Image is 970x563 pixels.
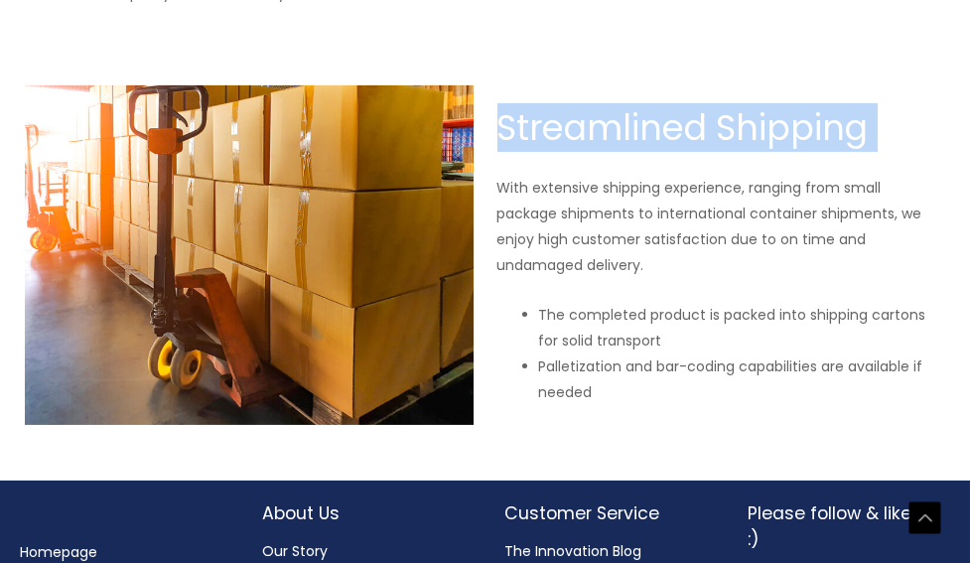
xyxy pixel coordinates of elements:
[262,500,465,526] h2: About Us
[748,500,950,553] h2: Please follow & like us :)
[497,105,946,151] h2: Streamlined Shipping
[497,175,946,278] p: With extensive shipping experience, ranging from small package shipments to international contain...
[20,542,97,562] a: Homepage
[539,353,946,405] li: Palletization and bar-coding capabilities are available if needed
[262,541,328,561] a: Our Story
[505,541,642,561] a: The Innovation Blog
[25,85,474,424] img: Shipping image featuring shipping pallets and a pallet jack
[505,500,708,526] h2: Customer Service
[539,302,946,353] li: The completed product is packed into shipping cartons for solid transport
